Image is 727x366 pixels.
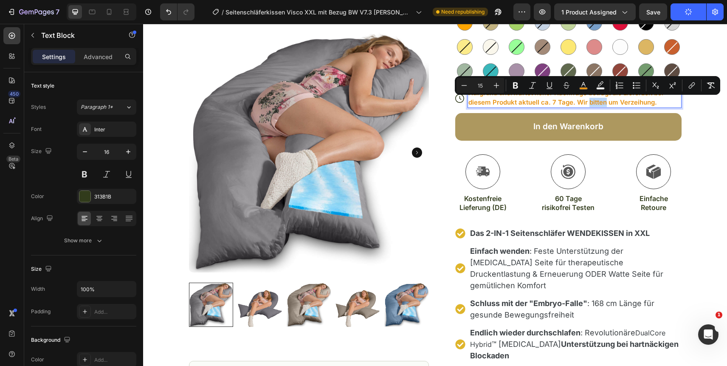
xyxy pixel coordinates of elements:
div: Add... [94,308,134,316]
div: Width [31,285,45,293]
button: Carousel Next Arrow [269,124,279,134]
p: 7 [56,7,59,17]
span: Paragraph 1* [81,103,113,111]
button: Save [639,3,667,20]
span: ™ [MEDICAL_DATA] [327,316,535,336]
span: Aufgrund unerwartet hoher Nachfrage beträgt die Lieferzeit bei diesem Produkt aktuell ca. 7 Tage.... [325,65,520,82]
span: : Feste Unterstützung der [MEDICAL_DATA] Seite für therapeutische Druckentlastung & Erneuerung OD... [327,223,520,266]
span: Need republishing [441,8,485,16]
span: 1 [716,312,722,318]
div: Text style [31,82,54,90]
input: Auto [77,281,136,297]
div: Align [31,213,55,224]
iframe: Intercom live chat [698,324,719,345]
div: Color [31,356,44,363]
button: 1 product assigned [554,3,636,20]
div: Size [31,146,54,157]
div: Color [31,193,44,200]
span: Save [646,9,660,16]
button: Paragraph 1* [77,99,136,115]
div: Show more [64,236,104,245]
button: In den Warenkorb [312,89,538,117]
div: 450 [8,91,20,97]
div: Size [31,264,54,275]
div: Beta [6,156,20,162]
button: Show more [31,233,136,248]
div: Background [31,335,72,346]
span: Seitenschläferkissen Visco XXL mit Bezug BW V7.3 [PERSON_NAME];KORP VAR [225,8,412,17]
strong: Einfach wenden [327,223,386,232]
div: Undo/Redo [160,3,194,20]
p: Einfache Retoure [484,170,538,188]
p: Advanced [84,52,113,61]
div: Inter [94,126,134,133]
span: / [222,8,224,17]
strong: Unterstützung bei hartnäckigen Blockaden [327,316,535,336]
span: 1 product assigned [561,8,617,17]
div: Padding [31,308,51,315]
span: : Revolutionäre [327,304,492,313]
button: 7 [3,3,63,20]
div: Editor contextual toolbar [455,76,720,95]
p: Kostenfreie Lieferung (DE) [313,170,367,188]
strong: Endlich wieder durchschlafen [327,304,437,313]
div: Styles [31,103,46,111]
div: 313B1B [94,193,134,201]
strong: Schluss mit der "Embryo-Falle" [327,275,444,284]
p: 60 Tage risikofrei Testen [398,170,452,188]
iframe: Design area [143,24,727,366]
div: Add... [94,356,134,364]
div: Font [31,125,42,133]
strong: Das 2-IN-1 Seitenschläfer WENDEKISSEN in XXL [327,205,507,214]
p: Settings [42,52,66,61]
div: Rich Text Editor. Editing area: main [324,65,538,84]
div: In den Warenkorb [390,98,460,108]
span: : 168 cm Länge für gesunde Bewegungsfreiheit [327,275,511,295]
p: Text Block [41,30,113,40]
